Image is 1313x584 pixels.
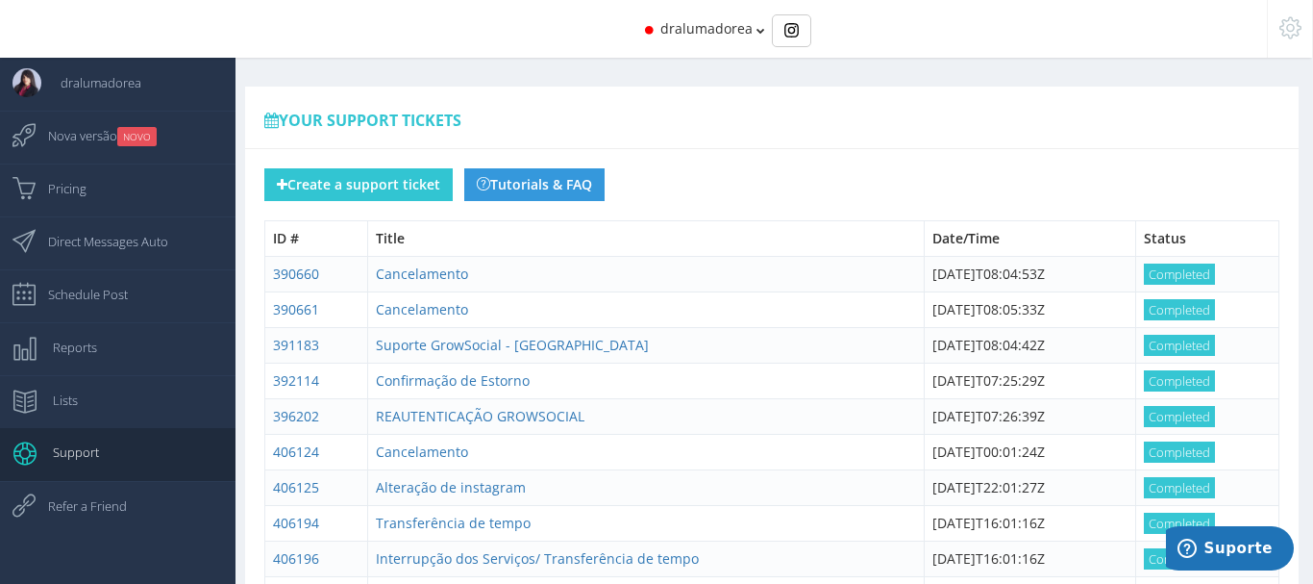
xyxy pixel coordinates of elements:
[1144,548,1215,570] span: Completed
[376,371,530,390] a: Confirmação de Estorno
[273,336,319,354] a: 391183
[1135,221,1278,257] th: Status
[1144,335,1215,356] span: Completed
[1144,406,1215,427] span: Completed
[273,443,319,461] a: 406124
[924,506,1135,542] td: [DATE]T16:01:16Z
[376,478,526,496] a: Alteração de instagram
[376,407,584,425] a: REAUTENTICAÇÃO GROWSOCIAL
[924,292,1135,328] td: [DATE]T08:05:33Z
[273,514,319,532] a: 406194
[772,14,811,47] div: Basic example
[464,168,605,201] a: Tutorials & FAQ
[273,407,319,425] a: 396202
[376,336,649,354] a: Suporte GrowSocial - [GEOGRAPHIC_DATA]
[117,127,157,146] small: NOVO
[924,221,1135,257] th: Date/Time
[376,514,531,532] a: Transferência de tempo
[34,323,97,371] span: Reports
[1144,477,1215,498] span: Completed
[924,542,1135,577] td: [DATE]T16:01:16Z
[367,221,924,257] th: Title
[924,470,1135,506] td: [DATE]T22:01:27Z
[1144,513,1215,534] span: Completed
[924,364,1135,399] td: [DATE]T07:25:29Z
[273,549,319,568] a: 406196
[264,110,461,131] span: Your Support Tickets
[376,443,468,461] a: Cancelamento
[264,168,453,201] button: Create a support ticket
[924,257,1135,292] td: [DATE]T08:04:53Z
[924,399,1135,435] td: [DATE]T07:26:39Z
[273,300,319,318] a: 390661
[376,549,699,568] a: Interrupção dos Serviços/ Transferência de tempo
[12,68,41,97] img: User Image
[376,300,468,318] a: Cancelamento
[660,19,753,38] span: dralumadorea
[784,23,799,38] img: Instagram_simple_icon.svg
[34,376,78,424] span: Lists
[41,59,141,107] span: dralumadorea
[29,217,168,266] span: Direct Messages Auto
[273,265,319,283] a: 390660
[1144,370,1215,392] span: Completed
[924,435,1135,470] td: [DATE]T00:01:24Z
[29,165,87,213] span: Pricing
[29,112,157,160] span: Nova versão
[29,482,127,530] span: Refer a Friend
[1144,299,1215,320] span: Completed
[1144,264,1215,285] span: Completed
[265,221,368,257] th: ID #
[1144,442,1215,463] span: Completed
[1166,526,1294,574] iframe: Abre um widget para que você possa encontrar mais informações
[34,428,99,476] span: Support
[924,328,1135,364] td: [DATE]T08:04:42Z
[273,478,319,496] a: 406125
[29,270,128,318] span: Schedule Post
[376,265,468,283] a: Cancelamento
[273,371,319,390] a: 392114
